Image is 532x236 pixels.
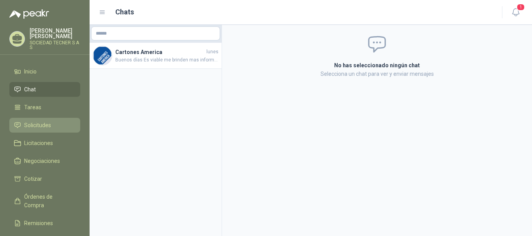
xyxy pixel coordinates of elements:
[24,175,42,183] span: Cotizar
[9,216,80,231] a: Remisiones
[9,189,80,213] a: Órdenes de Compra
[241,70,513,78] p: Selecciona un chat para ver y enviar mensajes
[24,139,53,147] span: Licitaciones
[30,40,80,50] p: SOCIEDAD TECNER S A S
[115,7,134,17] h1: Chats
[9,136,80,150] a: Licitaciones
[241,61,513,70] h2: No has seleccionado ningún chat
[9,100,80,115] a: Tareas
[206,48,218,56] span: lunes
[9,171,80,186] a: Cotizar
[93,46,112,65] img: Company Logo
[90,43,222,69] a: Company LogoCartones AmericalunesBuenos días Es viable me brinden mas informacion de este product...
[115,56,218,64] span: Buenos días Es viable me brinden mas informacion de este producto para asi poder ofertar. Dato de...
[24,85,36,94] span: Chat
[9,118,80,133] a: Solicitudes
[9,82,80,97] a: Chat
[9,64,80,79] a: Inicio
[115,48,205,56] h4: Cartones America
[24,157,60,165] span: Negociaciones
[24,103,41,112] span: Tareas
[516,3,525,11] span: 1
[24,121,51,129] span: Solicitudes
[24,192,73,210] span: Órdenes de Compra
[9,9,49,19] img: Logo peakr
[509,5,523,19] button: 1
[9,154,80,168] a: Negociaciones
[30,28,80,39] p: [PERSON_NAME] [PERSON_NAME]
[24,67,37,76] span: Inicio
[24,219,53,227] span: Remisiones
